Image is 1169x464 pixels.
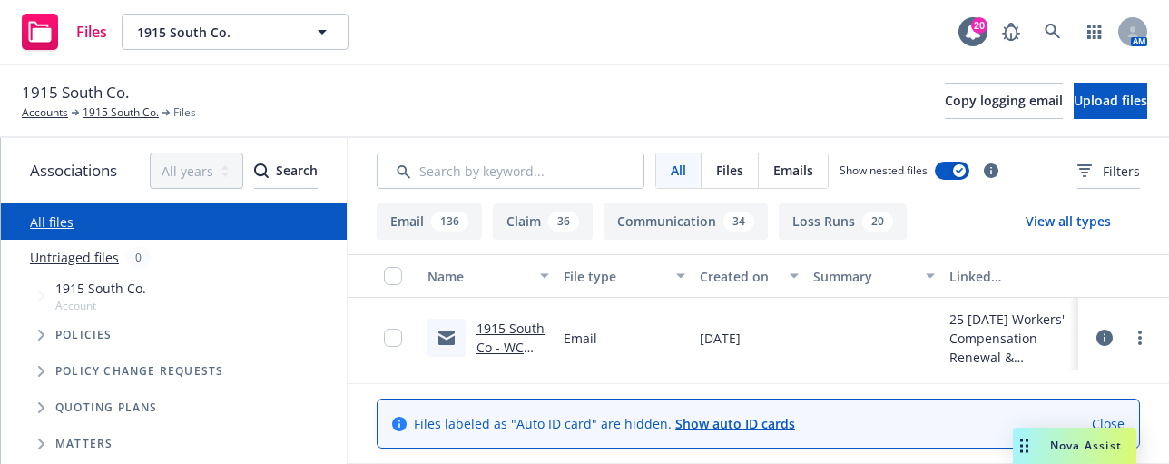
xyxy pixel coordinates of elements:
div: Linked associations [949,267,1071,286]
button: Loss Runs [779,203,907,240]
span: Files [76,25,107,39]
span: Emails [773,161,813,180]
div: 136 [431,212,468,232]
span: 1915 South Co. [137,23,294,42]
a: Accounts [22,104,68,121]
div: Drag to move [1013,428,1036,464]
a: Files [15,6,114,57]
div: Search [254,153,318,188]
button: File type [556,254,693,298]
button: Summary [806,254,942,298]
a: 1915 South Co - WC ($150K Ded) - BIND ORDER [476,320,549,413]
a: Close [1092,414,1125,433]
a: 1915 South Co. [83,104,159,121]
span: Files [173,104,196,121]
span: Account [55,298,146,313]
span: Show nested files [840,163,928,178]
span: Upload files [1074,92,1147,109]
button: Communication [604,203,768,240]
input: Search by keyword... [377,153,644,189]
button: Filters [1077,153,1140,189]
span: [DATE] [700,329,741,348]
span: Copy logging email [945,92,1063,109]
span: Policies [55,330,113,341]
div: 20 [862,212,893,232]
button: Copy logging email [945,83,1063,119]
div: 25 [DATE] Workers' Compensation Renewal & Cancel/Rewrite of [DATE] Travelers Liability Program [949,310,1071,367]
button: Claim [493,203,593,240]
span: Filters [1103,162,1140,181]
span: Policy change requests [55,366,223,377]
button: Name [420,254,556,298]
a: Show auto ID cards [675,415,795,432]
a: Switch app [1076,14,1113,50]
input: Select all [384,267,402,285]
span: 1915 South Co. [55,279,146,298]
a: All files [30,213,74,231]
div: 0 [126,247,151,268]
div: File type [564,267,665,286]
span: Associations [30,159,117,183]
span: Files labeled as "Auto ID card" are hidden. [414,414,795,433]
span: Quoting plans [55,402,158,413]
div: Summary [813,267,915,286]
span: Filters [1077,162,1140,181]
button: Email [377,203,482,240]
span: 1915 South Co. [22,81,129,104]
button: SearchSearch [254,153,318,189]
button: Created on [693,254,806,298]
span: Nova Assist [1050,438,1122,453]
input: Toggle Row Selected [384,329,402,347]
button: 1915 South Co. [122,14,349,50]
div: 34 [723,212,754,232]
span: Matters [55,439,113,449]
a: more [1129,327,1151,349]
span: Files [716,161,743,180]
div: 36 [548,212,579,232]
a: Search [1035,14,1071,50]
span: All [671,161,686,180]
div: Name [427,267,529,286]
span: Email [564,329,597,348]
button: View all types [997,203,1140,240]
button: Linked associations [942,254,1078,298]
button: Upload files [1074,83,1147,119]
button: Nova Assist [1013,428,1136,464]
div: Created on [700,267,779,286]
div: 20 [971,17,987,34]
svg: Search [254,163,269,178]
a: Untriaged files [30,248,119,267]
a: Report a Bug [993,14,1029,50]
